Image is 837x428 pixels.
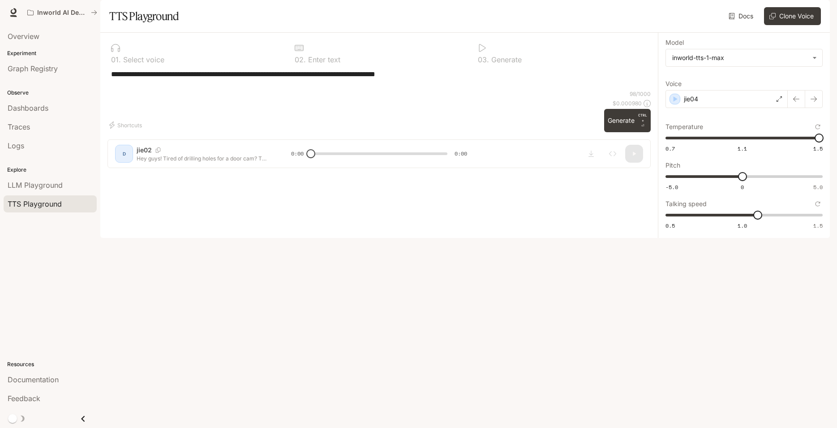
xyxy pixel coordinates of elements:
span: 1.1 [738,145,747,152]
p: Model [665,39,684,46]
div: inworld-tts-1-max [666,49,822,66]
p: ⏎ [638,112,647,129]
p: Generate [489,56,522,63]
p: 0 2 . [295,56,306,63]
button: All workspaces [23,4,101,22]
button: Shortcuts [107,118,146,132]
span: 1.5 [813,145,823,152]
button: Reset to default [813,199,823,209]
span: 0.7 [665,145,675,152]
a: Docs [727,7,757,25]
h1: TTS Playground [109,7,179,25]
span: 1.5 [813,222,823,229]
p: Select voice [121,56,164,63]
button: GenerateCTRL +⏎ [604,109,651,132]
span: 0 [741,183,744,191]
p: CTRL + [638,112,647,123]
p: Pitch [665,162,680,169]
span: 0.5 [665,222,675,229]
p: Voice [665,81,682,87]
p: 0 3 . [478,56,489,63]
span: 1.0 [738,222,747,229]
p: $ 0.000980 [613,99,642,107]
span: -5.0 [665,183,678,191]
p: jie04 [684,95,698,104]
p: Temperature [665,124,703,130]
p: Inworld AI Demos [37,9,87,17]
span: 5.0 [813,183,823,191]
button: Reset to default [813,122,823,132]
button: Clone Voice [764,7,821,25]
div: inworld-tts-1-max [672,53,808,62]
p: 0 1 . [111,56,121,63]
p: Enter text [306,56,340,63]
p: 98 / 1000 [630,90,651,98]
p: Talking speed [665,201,707,207]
